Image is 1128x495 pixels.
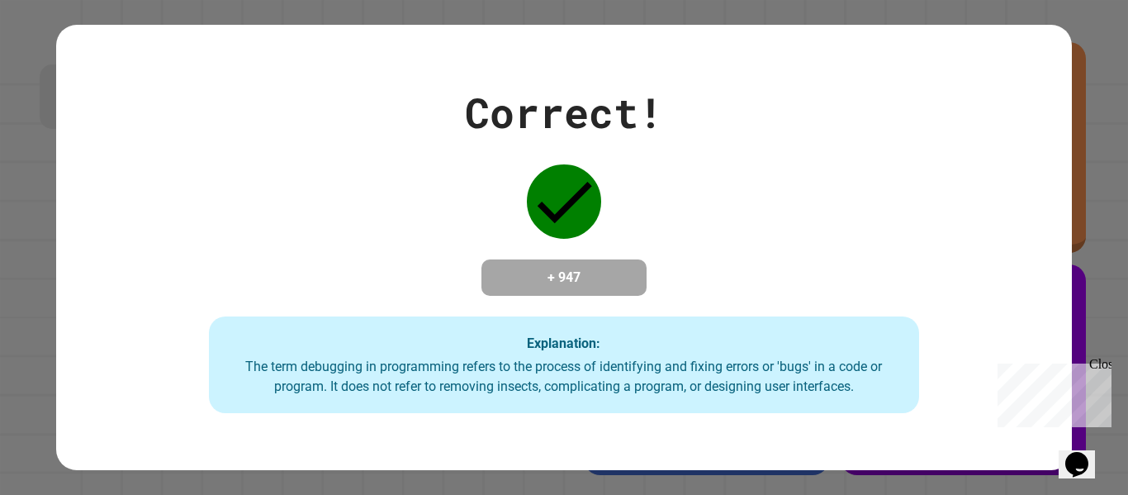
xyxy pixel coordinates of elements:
[498,268,630,288] h4: + 947
[1059,429,1111,478] iframe: chat widget
[527,335,600,350] strong: Explanation:
[991,357,1111,427] iframe: chat widget
[225,357,903,397] div: The term debugging in programming refers to the process of identifying and fixing errors or 'bugs...
[7,7,114,105] div: Chat with us now!Close
[465,82,663,144] div: Correct!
